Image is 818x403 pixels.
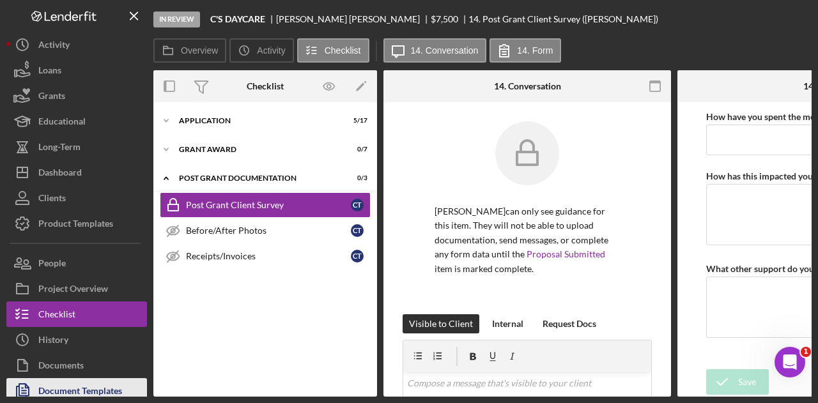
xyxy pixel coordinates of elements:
[186,225,351,236] div: Before/After Photos
[351,199,364,211] div: C T
[6,83,147,109] button: Grants
[738,369,756,395] div: Save
[383,38,487,63] button: 14. Conversation
[706,369,769,395] button: Save
[775,347,805,377] iframe: Intercom live chat
[536,314,603,333] button: Request Docs
[6,32,147,57] button: Activity
[38,134,81,163] div: Long-Term
[6,160,147,185] button: Dashboard
[543,314,596,333] div: Request Docs
[6,134,147,160] button: Long-Term
[38,109,86,137] div: Educational
[38,32,70,61] div: Activity
[6,327,147,353] button: History
[276,14,431,24] div: [PERSON_NAME] [PERSON_NAME]
[527,248,605,259] a: Proposal Submitted
[494,81,561,91] div: 14. Conversation
[38,57,61,86] div: Loans
[517,45,553,56] label: 14. Form
[179,174,336,182] div: Post Grant Documentation
[468,14,658,24] div: 14. Post Grant Client Survey ([PERSON_NAME])
[38,250,66,279] div: People
[153,38,226,63] button: Overview
[6,353,147,378] button: Documents
[409,314,473,333] div: Visible to Client
[411,45,479,56] label: 14. Conversation
[431,13,458,24] span: $7,500
[344,174,367,182] div: 0 / 3
[38,327,68,356] div: History
[247,81,284,91] div: Checklist
[38,185,66,214] div: Clients
[6,276,147,301] button: Project Overview
[403,314,479,333] button: Visible to Client
[160,243,371,269] a: Receipts/InvoicesCT
[160,192,371,218] a: Post Grant Client SurveyCT
[6,211,147,236] button: Product Templates
[179,146,336,153] div: Grant Award
[257,45,285,56] label: Activity
[38,301,75,330] div: Checklist
[153,11,200,27] div: In Review
[486,314,530,333] button: Internal
[210,14,265,24] b: C'S DAYCARE
[38,353,84,381] div: Documents
[38,211,113,240] div: Product Templates
[160,218,371,243] a: Before/After PhotosCT
[179,117,336,125] div: Application
[38,276,108,305] div: Project Overview
[351,224,364,237] div: C T
[186,200,351,210] div: Post Grant Client Survey
[6,185,147,211] button: Clients
[38,160,82,188] div: Dashboard
[490,38,561,63] button: 14. Form
[344,146,367,153] div: 0 / 7
[181,45,218,56] label: Overview
[492,314,523,333] div: Internal
[325,45,361,56] label: Checklist
[6,250,147,276] button: People
[801,347,811,357] span: 1
[6,301,147,327] button: Checklist
[435,204,620,276] p: [PERSON_NAME] can only see guidance for this item. They will not be able to upload documentation,...
[6,109,147,134] button: Educational
[351,250,364,262] div: C T
[6,57,147,83] button: Loans
[186,251,351,261] div: Receipts/Invoices
[229,38,293,63] button: Activity
[297,38,369,63] button: Checklist
[38,83,65,112] div: Grants
[344,117,367,125] div: 5 / 17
